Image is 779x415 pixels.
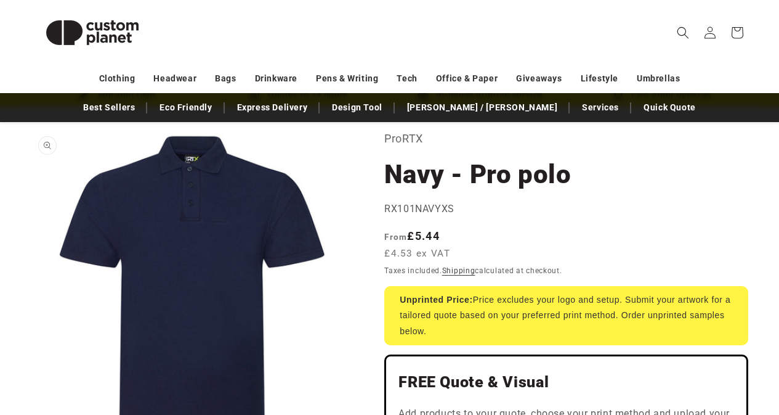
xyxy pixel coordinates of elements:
[442,266,475,275] a: Shipping
[231,97,314,118] a: Express Delivery
[581,68,618,89] a: Lifestyle
[215,68,236,89] a: Bags
[669,19,696,46] summary: Search
[326,97,389,118] a: Design Tool
[99,68,135,89] a: Clothing
[316,68,378,89] a: Pens & Writing
[516,68,562,89] a: Giveaways
[436,68,498,89] a: Office & Paper
[384,203,454,215] span: RX101NAVYXS
[576,97,625,118] a: Services
[384,247,450,261] span: £4.53 ex VAT
[573,282,779,415] iframe: Chat Widget
[397,68,417,89] a: Tech
[31,5,154,60] img: Custom Planet
[153,97,218,118] a: Eco Friendly
[637,97,702,118] a: Quick Quote
[384,265,748,277] div: Taxes included. calculated at checkout.
[255,68,297,89] a: Drinkware
[153,68,196,89] a: Headwear
[637,68,680,89] a: Umbrellas
[384,129,748,149] p: ProRTX
[384,232,407,242] span: From
[77,97,141,118] a: Best Sellers
[401,97,563,118] a: [PERSON_NAME] / [PERSON_NAME]
[384,286,748,345] div: Price excludes your logo and setup. Submit your artwork for a tailored quote based on your prefer...
[384,158,748,191] h1: Navy - Pro polo
[398,372,734,392] h2: FREE Quote & Visual
[400,295,473,305] strong: Unprinted Price:
[384,229,440,242] strong: £5.44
